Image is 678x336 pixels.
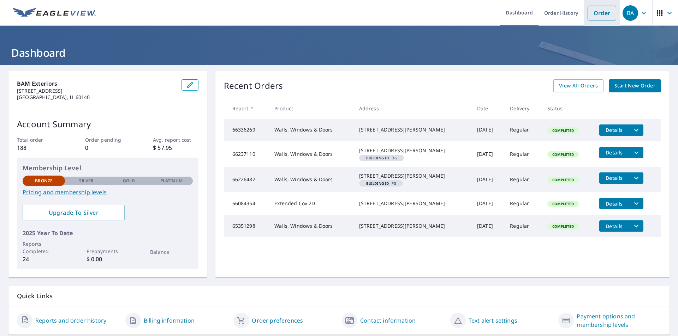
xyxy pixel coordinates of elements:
[599,220,629,232] button: detailsBtn-65351298
[599,198,629,209] button: detailsBtn-66084354
[471,98,504,119] th: Date
[153,136,198,143] p: Avg. report cost
[629,124,643,136] button: filesDropdownBtn-66336269
[353,98,471,119] th: Address
[269,215,353,237] td: Walls, Windows & Doors
[629,172,643,184] button: filesDropdownBtn-66226482
[224,98,269,119] th: Report #
[23,255,65,263] p: 24
[23,240,65,255] p: Reports Completed
[23,205,125,220] a: Upgrade To Silver
[542,98,594,119] th: Status
[153,143,198,152] p: $ 57.95
[471,167,504,192] td: [DATE]
[548,224,578,229] span: Completed
[359,172,466,179] div: [STREET_ADDRESS][PERSON_NAME]
[504,215,542,237] td: Regular
[471,215,504,237] td: [DATE]
[224,192,269,215] td: 66084354
[553,79,603,92] a: View All Orders
[17,143,62,152] p: 188
[471,192,504,215] td: [DATE]
[599,124,629,136] button: detailsBtn-66336269
[269,141,353,167] td: Walls, Windows & Doors
[87,248,129,255] p: Prepayments
[85,143,130,152] p: 0
[35,316,106,325] a: Reports and order history
[252,316,303,325] a: Order preferences
[504,119,542,141] td: Regular
[504,141,542,167] td: Regular
[150,248,192,256] p: Balance
[17,292,661,300] p: Quick Links
[224,215,269,237] td: 65351298
[17,136,62,143] p: Total order
[609,79,661,92] a: Start New Order
[224,79,283,92] p: Recent Orders
[23,188,193,196] a: Pricing and membership levels
[548,152,578,157] span: Completed
[504,192,542,215] td: Regular
[603,200,625,207] span: Details
[269,192,353,215] td: Extended Cov 2D
[603,149,625,156] span: Details
[23,163,193,173] p: Membership Level
[17,118,198,130] p: Account Summary
[614,81,655,90] span: Start New Order
[8,45,670,60] h1: Dashboard
[548,177,578,182] span: Completed
[359,126,466,133] div: [STREET_ADDRESS][PERSON_NAME]
[577,312,661,329] a: Payment options and membership levels
[359,147,466,154] div: [STREET_ADDRESS][PERSON_NAME]
[79,178,94,184] p: Silver
[599,172,629,184] button: detailsBtn-66226482
[469,316,517,325] a: Text alert settings
[87,255,129,263] p: $ 0.00
[17,88,176,94] p: [STREET_ADDRESS]
[599,147,629,158] button: detailsBtn-66237110
[504,167,542,192] td: Regular
[269,98,353,119] th: Product
[471,141,504,167] td: [DATE]
[359,222,466,230] div: [STREET_ADDRESS][PERSON_NAME]
[559,81,598,90] span: View All Orders
[588,6,616,20] a: Order
[362,156,401,160] span: DG
[629,220,643,232] button: filesDropdownBtn-65351298
[603,127,625,133] span: Details
[224,141,269,167] td: 66237110
[629,147,643,158] button: filesDropdownBtn-66237110
[23,229,193,237] p: 2025 Year To Date
[504,98,542,119] th: Delivery
[471,119,504,141] td: [DATE]
[603,223,625,230] span: Details
[360,316,416,325] a: Contact information
[35,178,53,184] p: Bronze
[366,156,389,160] em: Building ID
[144,316,195,325] a: Billing information
[160,178,183,184] p: Platinum
[17,94,176,100] p: [GEOGRAPHIC_DATA], IL 60140
[123,178,135,184] p: Gold
[85,136,130,143] p: Order pending
[366,182,389,185] em: Building ID
[269,119,353,141] td: Walls, Windows & Doors
[269,167,353,192] td: Walls, Windows & Doors
[623,5,638,21] div: BA
[548,201,578,206] span: Completed
[548,128,578,133] span: Completed
[629,198,643,209] button: filesDropdownBtn-66084354
[224,119,269,141] td: 66336269
[13,8,96,18] img: EV Logo
[224,167,269,192] td: 66226482
[362,182,400,185] span: PS
[17,79,176,88] p: BAM Exteriors
[28,209,119,216] span: Upgrade To Silver
[359,200,466,207] div: [STREET_ADDRESS][PERSON_NAME]
[603,175,625,181] span: Details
